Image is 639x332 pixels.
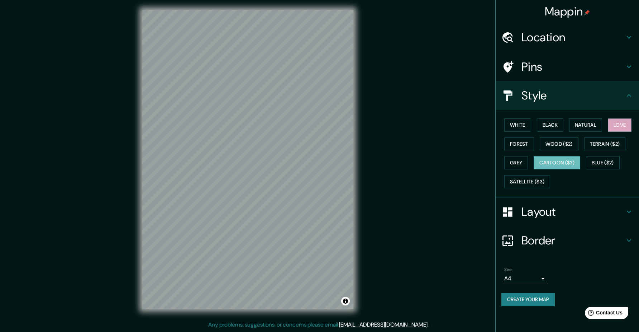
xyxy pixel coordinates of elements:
button: Toggle attribution [341,297,350,305]
button: Wood ($2) [540,137,578,151]
div: Location [496,23,639,52]
div: A4 [504,273,547,284]
div: Style [496,81,639,110]
iframe: Help widget launcher [575,304,631,324]
div: Pins [496,52,639,81]
h4: Border [521,233,625,248]
h4: Mappin [545,4,590,19]
button: Grey [504,156,528,169]
button: Black [537,118,564,132]
label: Size [504,267,512,273]
div: . [429,321,430,329]
button: Forest [504,137,534,151]
p: Any problems, suggestions, or concerns please email . [208,321,429,329]
h4: Location [521,30,625,45]
div: . [430,321,431,329]
div: Layout [496,197,639,226]
h4: Style [521,88,625,103]
h4: Pins [521,60,625,74]
button: Love [608,118,631,132]
h4: Layout [521,205,625,219]
button: White [504,118,531,132]
canvas: Map [142,10,353,309]
button: Terrain ($2) [584,137,626,151]
button: Create your map [501,293,555,306]
a: [EMAIL_ADDRESS][DOMAIN_NAME] [339,321,428,328]
img: pin-icon.png [584,10,590,15]
div: Border [496,226,639,255]
button: Cartoon ($2) [534,156,580,169]
button: Blue ($2) [586,156,620,169]
button: Satellite ($3) [504,175,550,188]
button: Natural [569,118,602,132]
